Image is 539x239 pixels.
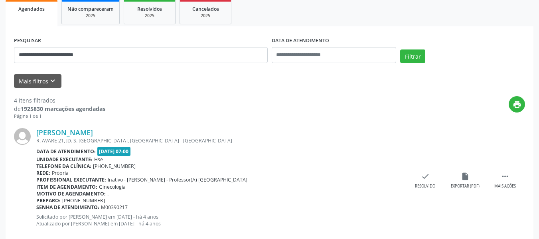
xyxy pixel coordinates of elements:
span: Agendados [18,6,45,12]
label: DATA DE ATENDIMENTO [272,35,329,47]
a: [PERSON_NAME] [36,128,93,137]
div: Mais ações [494,184,516,189]
span: Hse [94,156,103,163]
i: keyboard_arrow_down [48,77,57,85]
i: check [421,172,430,181]
i:  [501,172,509,181]
span: Não compareceram [67,6,114,12]
span: Própria [52,170,69,176]
div: 2025 [67,13,114,19]
span: Ginecologia [99,184,126,190]
b: Motivo de agendamento: [36,190,106,197]
span: Cancelados [192,6,219,12]
span: [PHONE_NUMBER] [93,163,136,170]
b: Profissional executante: [36,176,106,183]
span: [DATE] 07:00 [97,147,131,156]
b: Unidade executante: [36,156,93,163]
label: PESQUISAR [14,35,41,47]
span: [PHONE_NUMBER] [62,197,105,204]
b: Senha de atendimento: [36,204,99,211]
button: Filtrar [400,49,425,63]
div: Exportar (PDF) [451,184,480,189]
b: Rede: [36,170,50,176]
div: 4 itens filtrados [14,96,105,105]
b: Telefone da clínica: [36,163,91,170]
p: Solicitado por [PERSON_NAME] em [DATE] - há 4 anos Atualizado por [PERSON_NAME] em [DATE] - há 4 ... [36,213,405,227]
div: 2025 [130,13,170,19]
b: Data de atendimento: [36,148,96,155]
i: print [513,100,521,109]
div: R. AVARE 21, JD. S. [GEOGRAPHIC_DATA], [GEOGRAPHIC_DATA] - [GEOGRAPHIC_DATA] [36,137,405,144]
i: insert_drive_file [461,172,470,181]
div: de [14,105,105,113]
span: M00390217 [101,204,128,211]
span: Resolvidos [137,6,162,12]
div: Resolvido [415,184,435,189]
div: 2025 [186,13,225,19]
span: Inativo - [PERSON_NAME] - Professor(A) [GEOGRAPHIC_DATA] [108,176,247,183]
button: print [509,96,525,113]
img: img [14,128,31,145]
b: Preparo: [36,197,61,204]
div: Página 1 de 1 [14,113,105,120]
strong: 1925830 marcações agendadas [21,105,105,113]
b: Item de agendamento: [36,184,97,190]
span: . [107,190,109,197]
button: Mais filtroskeyboard_arrow_down [14,74,61,88]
